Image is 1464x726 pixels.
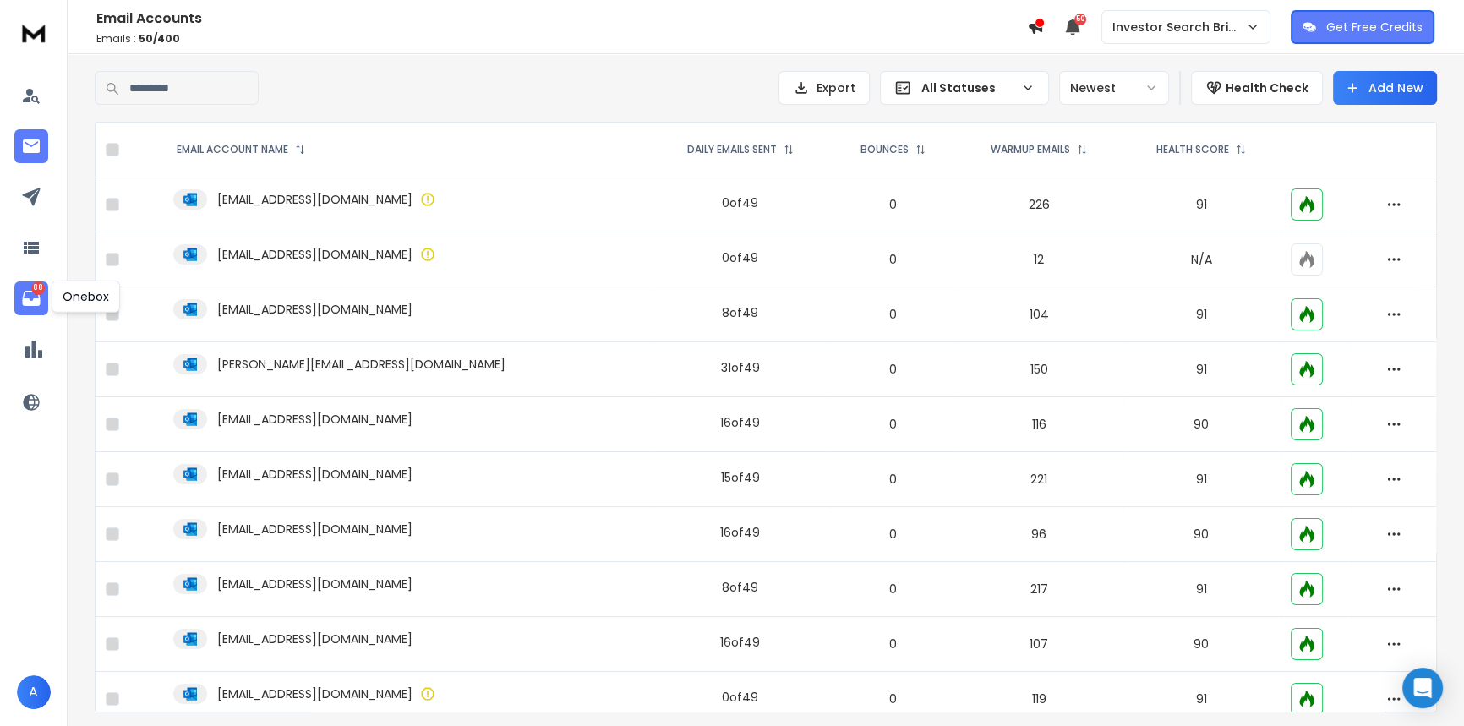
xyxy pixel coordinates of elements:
td: 221 [955,452,1123,507]
p: 0 [841,471,946,488]
p: 88 [31,281,45,295]
button: Add New [1333,71,1437,105]
p: Health Check [1226,79,1308,96]
td: 91 [1123,342,1281,397]
div: 8 of 49 [722,304,758,321]
td: 116 [955,397,1123,452]
p: [EMAIL_ADDRESS][DOMAIN_NAME] [217,411,412,428]
td: 217 [955,562,1123,617]
div: 16 of 49 [720,414,760,431]
div: 0 of 49 [722,249,758,266]
p: [EMAIL_ADDRESS][DOMAIN_NAME] [217,466,412,483]
p: [PERSON_NAME][EMAIL_ADDRESS][DOMAIN_NAME] [217,356,505,373]
p: DAILY EMAILS SENT [687,143,777,156]
td: 91 [1123,177,1281,232]
p: [EMAIL_ADDRESS][DOMAIN_NAME] [217,521,412,538]
td: 226 [955,177,1123,232]
td: 90 [1123,507,1281,562]
div: EMAIL ACCOUNT NAME [177,143,305,156]
div: 16 of 49 [720,524,760,541]
td: 91 [1123,562,1281,617]
p: 0 [841,581,946,598]
img: logo [17,17,51,48]
div: 15 of 49 [721,469,760,486]
p: N/A [1133,251,1270,268]
td: 90 [1123,397,1281,452]
p: Investor Search Brillwood [1112,19,1246,35]
p: WARMUP EMAILS [991,143,1070,156]
button: Get Free Credits [1291,10,1434,44]
td: 90 [1123,617,1281,672]
h1: Email Accounts [96,8,1027,29]
button: Newest [1059,71,1169,105]
button: Health Check [1191,71,1323,105]
span: 50 / 400 [139,31,180,46]
p: 0 [841,691,946,707]
button: Export [778,71,870,105]
td: 12 [955,232,1123,287]
span: 50 [1074,14,1086,25]
div: Open Intercom Messenger [1402,668,1443,708]
div: 16 of 49 [720,634,760,651]
p: 0 [841,196,946,213]
p: [EMAIL_ADDRESS][DOMAIN_NAME] [217,685,412,702]
td: 107 [955,617,1123,672]
button: A [17,675,51,709]
p: 0 [841,361,946,378]
p: Emails : [96,32,1027,46]
p: 0 [841,306,946,323]
div: 8 of 49 [722,579,758,596]
p: [EMAIL_ADDRESS][DOMAIN_NAME] [217,301,412,318]
p: 0 [841,251,946,268]
td: 96 [955,507,1123,562]
p: 0 [841,636,946,652]
p: 0 [841,416,946,433]
p: [EMAIL_ADDRESS][DOMAIN_NAME] [217,191,412,208]
div: 0 of 49 [722,194,758,211]
td: 150 [955,342,1123,397]
p: [EMAIL_ADDRESS][DOMAIN_NAME] [217,630,412,647]
div: 31 of 49 [721,359,760,376]
p: BOUNCES [860,143,909,156]
p: All Statuses [921,79,1014,96]
p: Get Free Credits [1326,19,1423,35]
p: 0 [841,526,946,543]
td: 91 [1123,287,1281,342]
td: 104 [955,287,1123,342]
p: HEALTH SCORE [1156,143,1229,156]
a: 88 [14,281,48,315]
div: 0 of 49 [722,689,758,706]
p: [EMAIL_ADDRESS][DOMAIN_NAME] [217,576,412,592]
div: Onebox [52,281,120,313]
td: 91 [1123,452,1281,507]
p: [EMAIL_ADDRESS][DOMAIN_NAME] [217,246,412,263]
